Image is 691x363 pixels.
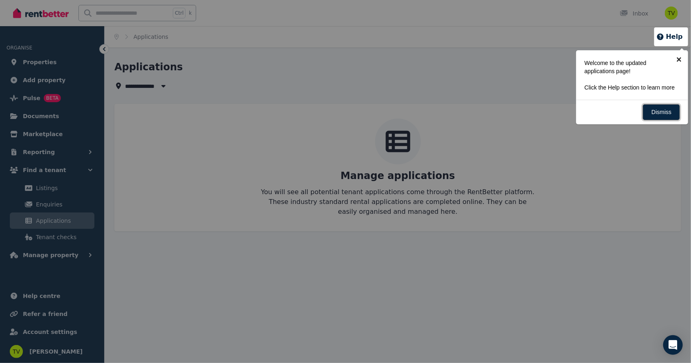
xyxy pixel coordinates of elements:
[670,50,688,69] a: ×
[643,104,680,120] a: Dismiss
[663,335,683,355] div: Open Intercom Messenger
[584,59,675,75] p: Welcome to the updated applications page!
[656,32,683,42] button: Help
[584,83,675,92] p: Click the Help section to learn more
